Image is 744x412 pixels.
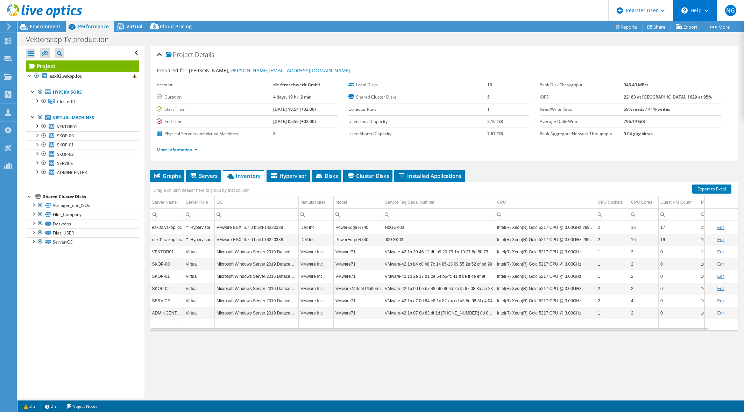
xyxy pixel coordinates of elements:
a: Edit [717,274,724,279]
a: More [703,21,735,32]
td: Column Memory, Value 190.47 GiB [699,233,724,246]
td: CPU Sockets Column [596,196,629,209]
td: Column CPU, Value Intel(R) Xeon(R) Gold 5217 CPU @ 3.00GHz [495,270,596,282]
a: Export to Excel [692,185,731,194]
label: Peak Disk Throughput [540,81,623,88]
td: Column CPU Cores, Value 2 [629,282,658,295]
td: Column Server Role, Value Virtual [184,307,214,319]
div: Virtual [186,309,213,317]
label: Used Shared Capacity [348,130,487,137]
td: Column CPU Sockets, Value 2 [596,233,629,246]
div: Virtual [186,260,213,268]
label: Physical Servers and Virtual Machines [157,130,273,137]
b: [DATE] 05:56 (+02:00) [273,118,316,124]
label: Local Disks [348,81,487,88]
td: Column CPU Cores, Value 16 [629,221,658,233]
td: Manufacturer Column [298,196,333,209]
td: Column Model, Value VMware71 [333,307,383,319]
td: Column Service Tag Serial Number, Value H0GGK03 [383,221,495,233]
td: Column Model, Value PowerEdge R740 [333,221,383,233]
a: 2 [19,402,41,411]
td: Column OS, Value Microsoft Windows Server 2016 Datacenter [214,270,298,282]
svg: \n [681,7,688,14]
td: Column Model, Value VMware Virtual Platform [333,282,383,295]
a: Edit [717,237,724,242]
span: VEKTOR01 [57,124,77,130]
span: Cluster Disks [347,172,389,179]
td: Column CPU Sockets, Value 1 [596,258,629,270]
a: Share [642,21,671,32]
td: Column Server Role, Value Virtual [184,258,214,270]
b: 8 [273,131,276,137]
a: Edit [717,298,724,303]
td: Column Memory, Value 190.47 GiB [699,221,724,233]
td: Column CPU, Value Intel(R) Xeon(R) Gold 5217 CPU @ 3.00GHz 299 GHz [495,233,596,246]
div: OS [217,198,222,207]
div: Virtual [186,297,213,305]
td: Column Memory, Value 16.00 GiB [699,307,724,319]
td: Column Guest VM Count, Value 17 [658,221,699,233]
a: Edit [717,286,724,291]
b: 4 days, 19 hr, 2 min [273,94,312,100]
div: Data grid [150,182,738,331]
a: Server-OS [26,237,139,246]
td: Column Service Tag Serial Number, Value VMware-42 1b 2e 17 d1 2e 54 b5-fc 41 ff 8e ff ce ef 9f [383,270,495,282]
td: Column OS, Value Microsoft Windows Server 2019 Datacenter [214,295,298,307]
div: Manufacturer [300,198,325,207]
a: Vorlagen_und_ISOs [26,201,139,210]
a: [PERSON_NAME][EMAIL_ADDRESS][DOMAIN_NAME] [229,67,350,74]
td: Column CPU Cores, Value 2 [629,307,658,319]
td: Column Guest VM Count, Value 19 [658,233,699,246]
td: Column OS, Value Microsoft Windows Server 2019 Datacenter [214,246,298,258]
td: Server Role Column [184,196,214,209]
td: Column Server Role, Value Virtual [184,295,214,307]
td: Column Server Name, Filter cell [150,208,184,221]
td: Column CPU Sockets, Value 2 [596,221,629,233]
td: Column Server Name, Value SERVICE [150,295,184,307]
td: Column Server Name, Value VEKTOR01 [150,246,184,258]
a: Edit [717,250,724,254]
td: Server Name Column [150,196,184,209]
label: IOPS [540,94,623,101]
label: Collector Runs [348,106,487,113]
td: Column Model, Value VMware71 [333,246,383,258]
td: Column Model, Value VMware71 [333,270,383,282]
label: Used Local Capacity [348,118,487,125]
td: Column Service Tag Serial Number, Value VMware-42 1b b4 c0 48 7c 14 85-13 09 55 2e 52 cf bd 99 [383,258,495,270]
td: Column Memory, Value 16.00 GiB [699,258,724,270]
td: Column CPU Sockets, Value 1 [596,246,629,258]
span: Cloud Pricing [160,23,192,30]
td: Column CPU, Value Intel(R) Xeon(R) Gold 5217 CPU @ 3.00GHz [495,246,596,258]
td: Column Service Tag Serial Number, Filter cell [383,208,495,221]
td: Memory Column [699,196,724,209]
a: SKOP-02 [26,150,139,159]
a: Edit [717,311,724,316]
span: ADMINCENTER [57,169,87,175]
td: Column Model, Value VMware71 [333,295,383,307]
td: Column Guest VM Count, Value 0 [658,270,699,282]
td: Column Manufacturer, Value Dell Inc. [298,221,333,233]
td: Column Memory, Value 16.00 GiB [699,295,724,307]
b: 7.67 TiB [487,131,503,137]
div: Hypervisor [186,223,213,232]
td: Column Guest VM Count, Value 0 [658,258,699,270]
label: Start Time [157,106,273,113]
td: Column CPU, Value Intel(R) Xeon(R) Gold 5217 CPU @ 3.00GHz 299 GHz [495,221,596,233]
a: 2 [40,402,62,411]
td: Column CPU Cores, Filter cell [629,208,658,221]
a: SKOP-00 [26,131,139,140]
b: [DATE] 10:54 (+02:00) [273,106,316,112]
td: Column Guest VM Count, Value 0 [658,282,699,295]
td: Column OS, Filter cell [214,208,298,221]
label: Account [157,81,273,88]
b: 5 [487,94,490,100]
span: Graphs [153,172,181,179]
a: Virtual Machines [26,113,139,122]
label: Prepared for: [157,67,188,74]
td: Column Server Role, Filter cell [184,208,214,221]
span: Disks [315,172,338,179]
a: Cluster01 [26,97,139,106]
b: die fernsehwerft GmbH [273,82,320,88]
td: Column Manufacturer, Value VMware Inc. [298,282,333,295]
td: Column Model, Filter cell [333,208,383,221]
